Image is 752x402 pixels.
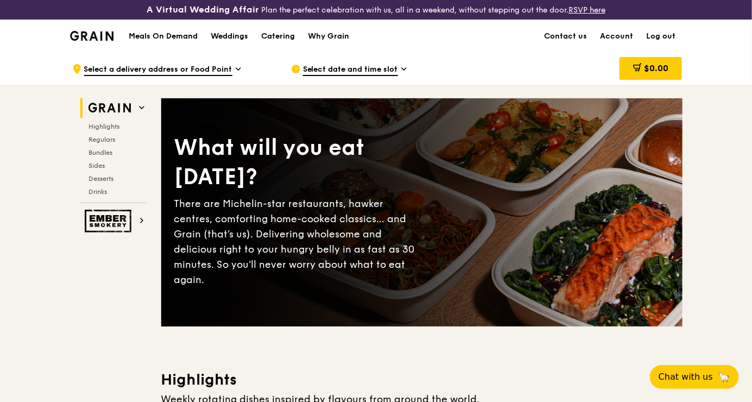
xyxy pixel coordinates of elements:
span: Select date and time slot [303,64,398,76]
img: Grain [70,31,114,41]
a: Account [594,20,640,53]
span: Desserts [89,175,114,183]
div: Catering [261,20,295,53]
h1: Meals On Demand [129,31,198,42]
a: Log out [640,20,683,53]
a: GrainGrain [70,19,114,52]
span: Highlights [89,123,120,130]
button: Chat with us🦙 [650,365,739,389]
span: Sides [89,162,105,169]
span: Bundles [89,149,113,156]
a: Contact us [538,20,594,53]
span: 🦙 [717,370,730,384]
a: Catering [255,20,301,53]
div: Why Grain [308,20,349,53]
span: Drinks [89,188,108,196]
div: Weddings [211,20,248,53]
span: Select a delivery address or Food Point [84,64,232,76]
a: RSVP here [568,5,605,15]
img: Grain web logo [85,98,135,118]
a: Why Grain [301,20,356,53]
h3: Highlights [161,370,683,390]
a: Weddings [204,20,255,53]
img: Ember Smokery web logo [85,210,135,233]
span: $0.00 [644,63,668,73]
div: There are Michelin-star restaurants, hawker centres, comforting home-cooked classics… and Grain (... [174,196,422,287]
span: Regulars [89,136,116,143]
div: Plan the perfect celebration with us, all in a weekend, without stepping out the door. [125,4,627,15]
h3: A Virtual Wedding Affair [147,4,259,15]
span: Chat with us [659,370,713,384]
div: What will you eat [DATE]? [174,133,422,192]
